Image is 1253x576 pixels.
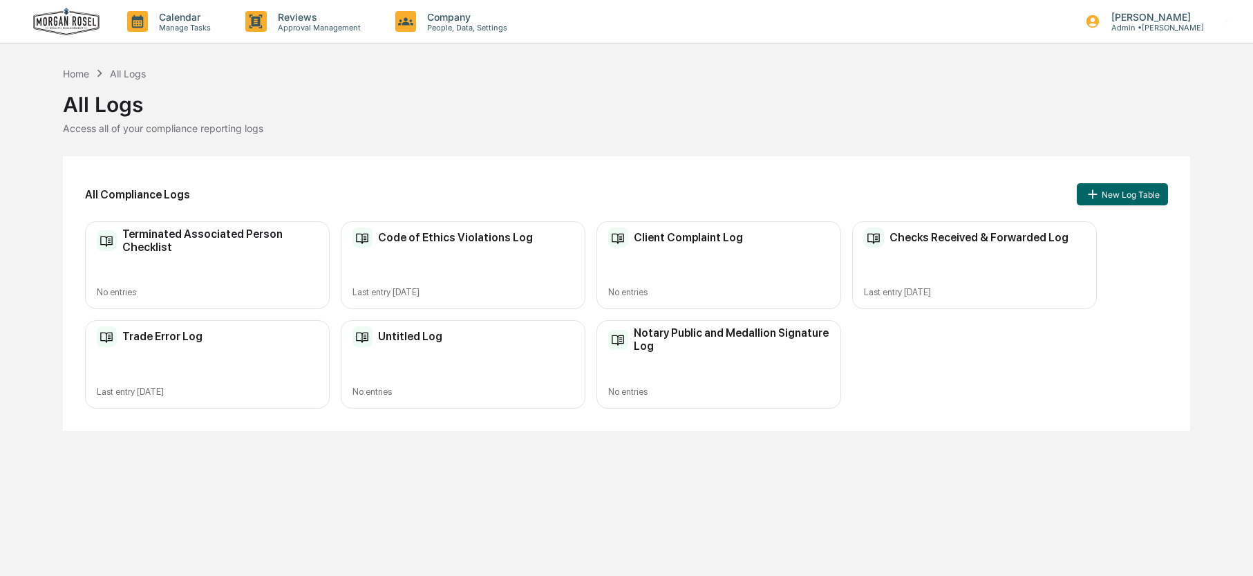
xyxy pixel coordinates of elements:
div: No entries [608,287,829,297]
img: Compliance Log Table Icon [97,230,117,251]
div: Last entry [DATE] [97,387,318,397]
img: Compliance Log Table Icon [864,227,885,248]
p: Calendar [148,11,218,23]
p: Manage Tasks [148,23,218,32]
div: All Logs [63,81,1191,117]
h2: Code of Ethics Violations Log [378,231,533,244]
div: Home [63,68,89,80]
div: All Logs [110,68,146,80]
img: Compliance Log Table Icon [352,326,373,347]
p: [PERSON_NAME] [1100,11,1204,23]
h2: Terminated Associated Person Checklist [122,227,317,254]
img: Compliance Log Table Icon [97,326,117,347]
p: Admin • [PERSON_NAME] [1100,23,1204,32]
h2: Notary Public and Medallion Signature Log [634,326,829,353]
p: Company [416,11,514,23]
div: No entries [608,387,829,397]
p: Approval Management [267,23,368,32]
button: New Log Table [1077,183,1168,205]
div: No entries [97,287,318,297]
img: Compliance Log Table Icon [352,227,373,248]
h2: All Compliance Logs [85,188,190,201]
div: Last entry [DATE] [864,287,1085,297]
div: No entries [352,387,574,397]
div: Access all of your compliance reporting logs [63,122,1191,134]
p: People, Data, Settings [416,23,514,32]
h2: Trade Error Log [122,330,202,343]
img: logo [33,8,100,36]
p: Reviews [267,11,368,23]
h2: Client Complaint Log [634,231,743,244]
h2: Untitled Log [378,330,442,343]
img: Compliance Log Table Icon [608,227,629,248]
img: Compliance Log Table Icon [608,330,629,351]
h2: Checks Received & Forwarded Log [889,231,1068,244]
div: Last entry [DATE] [352,287,574,297]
